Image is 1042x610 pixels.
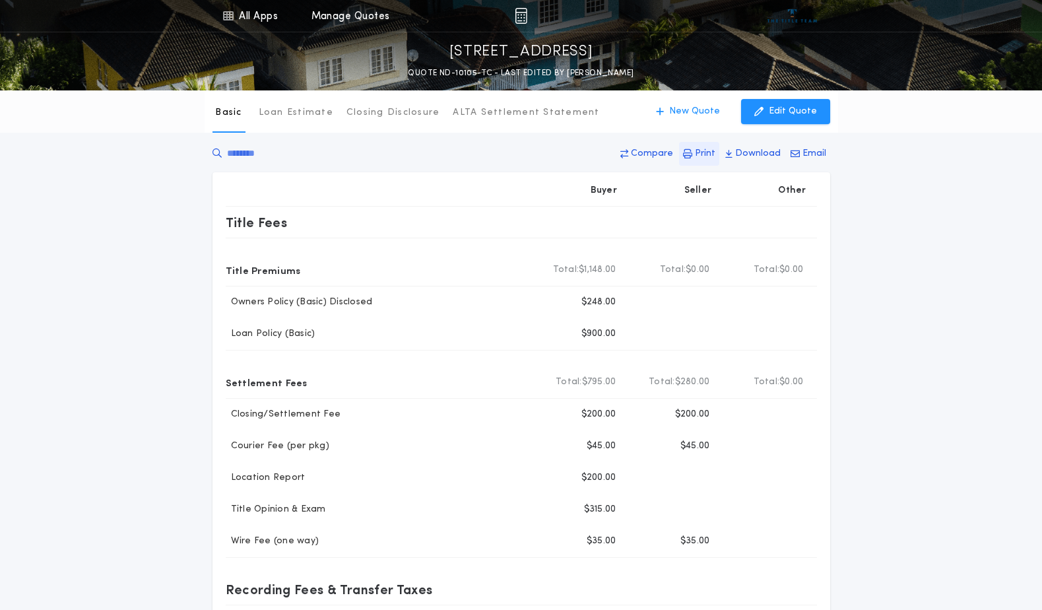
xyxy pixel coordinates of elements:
[741,99,830,124] button: Edit Quote
[226,372,308,393] p: Settlement Fees
[675,376,710,389] span: $280.00
[754,263,780,277] b: Total:
[553,263,579,277] b: Total:
[579,263,616,277] span: $1,148.00
[346,106,440,119] p: Closing Disclosure
[226,259,301,281] p: Title Premiums
[649,376,675,389] b: Total:
[581,296,616,309] p: $248.00
[556,376,582,389] b: Total:
[581,471,616,485] p: $200.00
[587,440,616,453] p: $45.00
[684,184,712,197] p: Seller
[226,503,326,516] p: Title Opinion & Exam
[779,376,803,389] span: $0.00
[767,9,817,22] img: vs-icon
[226,327,315,341] p: Loan Policy (Basic)
[259,106,333,119] p: Loan Estimate
[582,376,616,389] span: $795.00
[779,263,803,277] span: $0.00
[591,184,617,197] p: Buyer
[643,99,733,124] button: New Quote
[695,147,715,160] p: Print
[408,67,634,80] p: QUOTE ND-10105-TC - LAST EDITED BY [PERSON_NAME]
[226,296,373,309] p: Owners Policy (Basic) Disclosed
[453,106,599,119] p: ALTA Settlement Statement
[581,408,616,421] p: $200.00
[669,105,720,118] p: New Quote
[680,440,710,453] p: $45.00
[686,263,709,277] span: $0.00
[754,376,780,389] b: Total:
[226,535,319,548] p: Wire Fee (one way)
[587,535,616,548] p: $35.00
[581,327,616,341] p: $900.00
[515,8,527,24] img: img
[449,42,593,63] p: [STREET_ADDRESS]
[226,579,433,600] p: Recording Fees & Transfer Taxes
[660,263,686,277] b: Total:
[787,142,830,166] button: Email
[769,105,817,118] p: Edit Quote
[680,535,710,548] p: $35.00
[226,471,306,485] p: Location Report
[802,147,826,160] p: Email
[631,147,673,160] p: Compare
[679,142,719,166] button: Print
[226,408,341,421] p: Closing/Settlement Fee
[721,142,785,166] button: Download
[226,212,288,233] p: Title Fees
[735,147,781,160] p: Download
[616,142,677,166] button: Compare
[584,503,616,516] p: $315.00
[675,408,710,421] p: $200.00
[778,184,806,197] p: Other
[226,440,329,453] p: Courier Fee (per pkg)
[215,106,242,119] p: Basic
